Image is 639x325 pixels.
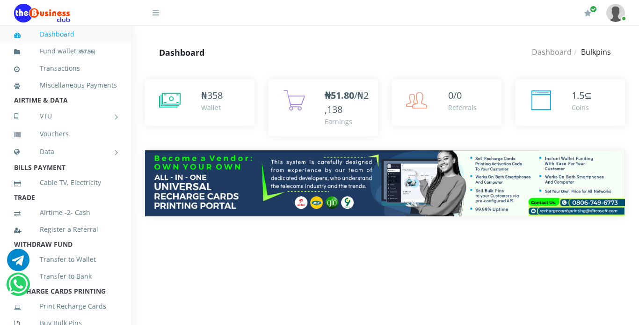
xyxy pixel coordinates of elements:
i: Renew/Upgrade Subscription [584,9,591,17]
a: Data [14,140,117,163]
a: Transfer to Bank [14,266,117,287]
a: Transfer to Wallet [14,249,117,270]
li: Bulkpins [572,46,611,58]
a: 0/0 Referrals [392,79,501,126]
img: User [606,4,625,22]
a: Print Recharge Cards [14,295,117,317]
span: Renew/Upgrade Subscription [590,6,597,13]
a: ₦51.80/₦2,138 Earnings [269,79,378,136]
span: /₦2,138 [325,89,369,116]
img: Logo [14,4,70,22]
b: 357.56 [78,48,94,55]
a: Dashboard [532,47,572,57]
a: Transactions [14,58,117,79]
a: Miscellaneous Payments [14,74,117,96]
strong: Dashboard [159,47,204,58]
a: Chat for support [7,256,29,271]
a: Airtime -2- Cash [14,202,117,223]
a: Fund wallet[357.56] [14,40,117,62]
a: Vouchers [14,123,117,145]
div: Coins [572,103,592,112]
a: Cable TV, Electricity [14,172,117,193]
a: Dashboard [14,23,117,45]
a: ₦358 Wallet [145,79,254,126]
span: 358 [207,89,223,102]
div: ₦ [201,89,223,103]
a: VTU [14,104,117,128]
a: Chat for support [8,280,28,295]
div: Referrals [448,103,477,112]
div: Earnings [325,117,369,126]
small: [ ] [76,48,95,55]
div: ⊆ [572,89,592,103]
a: Register a Referral [14,219,117,240]
div: Wallet [201,103,223,112]
b: ₦51.80 [325,89,354,102]
img: multitenant_rcp.png [145,150,625,216]
span: 1.5 [572,89,584,102]
span: 0/0 [448,89,462,102]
